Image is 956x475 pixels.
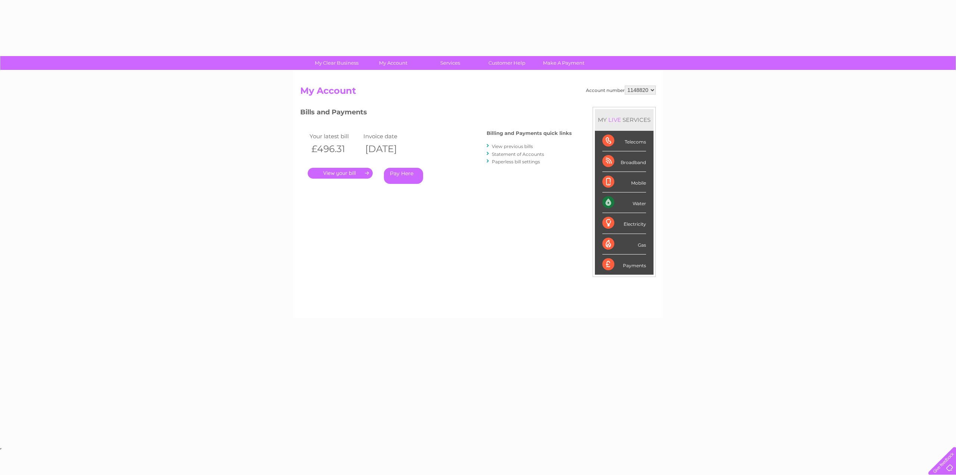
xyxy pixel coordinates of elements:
div: Telecoms [602,131,646,151]
th: [DATE] [361,141,415,157]
div: Mobile [602,172,646,192]
h2: My Account [300,86,656,100]
a: My Clear Business [306,56,367,70]
div: Gas [602,234,646,255]
a: . [308,168,373,179]
a: View previous bills [492,144,533,149]
a: Statement of Accounts [492,151,544,157]
a: Pay Here [384,168,423,184]
div: Account number [586,86,656,95]
div: Water [602,192,646,213]
a: Paperless bill settings [492,159,540,164]
div: LIVE [607,116,623,123]
td: Your latest bill [308,131,361,141]
div: Payments [602,255,646,275]
div: Broadband [602,151,646,172]
h4: Billing and Payments quick links [487,130,572,136]
td: Invoice date [361,131,415,141]
div: MY SERVICES [595,109,654,130]
th: £496.31 [308,141,361,157]
a: My Account [363,56,424,70]
div: Electricity [602,213,646,234]
a: Customer Help [476,56,538,70]
a: Services [419,56,481,70]
a: Make A Payment [533,56,595,70]
h3: Bills and Payments [300,107,572,120]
